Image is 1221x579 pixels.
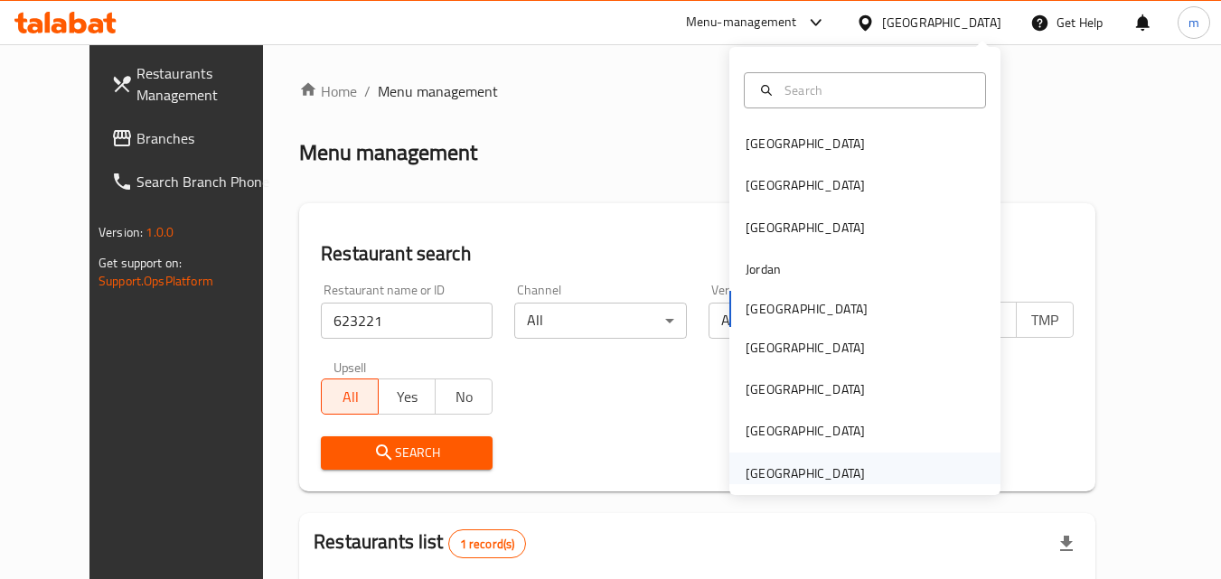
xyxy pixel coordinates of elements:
span: Get support on: [99,251,182,275]
div: All [709,303,880,339]
button: Search [321,436,493,470]
span: Search [335,442,478,464]
div: All [514,303,686,339]
input: Search for restaurant name or ID.. [321,303,493,339]
div: Menu-management [686,12,797,33]
div: Export file [1045,522,1088,565]
a: Search Branch Phone [97,160,294,203]
a: Support.OpsPlatform [99,269,213,293]
h2: Restaurant search [321,240,1074,267]
a: Restaurants Management [97,51,294,117]
span: All [329,384,371,410]
button: TMP [1016,302,1074,338]
span: No [443,384,485,410]
span: Yes [386,384,428,410]
div: [GEOGRAPHIC_DATA] [746,175,865,195]
nav: breadcrumb [299,80,1095,102]
button: Yes [378,378,436,415]
span: TMP [1024,307,1066,333]
div: [GEOGRAPHIC_DATA] [746,338,865,358]
span: m [1188,13,1199,33]
button: No [435,378,493,415]
input: Search [777,80,974,100]
div: Total records count [448,529,527,558]
a: Branches [97,117,294,160]
span: 1.0.0 [146,220,174,244]
div: [GEOGRAPHIC_DATA] [882,13,1001,33]
div: [GEOGRAPHIC_DATA] [746,463,865,483]
span: Restaurants Management [136,62,279,106]
h2: Restaurants list [314,528,526,558]
span: Version: [99,220,143,244]
div: [GEOGRAPHIC_DATA] [746,218,865,238]
li: / [364,80,371,102]
button: All [321,378,379,415]
span: 1 record(s) [449,536,526,553]
div: [GEOGRAPHIC_DATA] [746,421,865,441]
label: Upsell [333,360,367,373]
div: [GEOGRAPHIC_DATA] [746,379,865,399]
div: [GEOGRAPHIC_DATA] [746,134,865,154]
div: Jordan [746,259,781,279]
span: Menu management [378,80,498,102]
span: Branches [136,127,279,149]
h2: Menu management [299,138,477,167]
span: Search Branch Phone [136,171,279,192]
a: Home [299,80,357,102]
